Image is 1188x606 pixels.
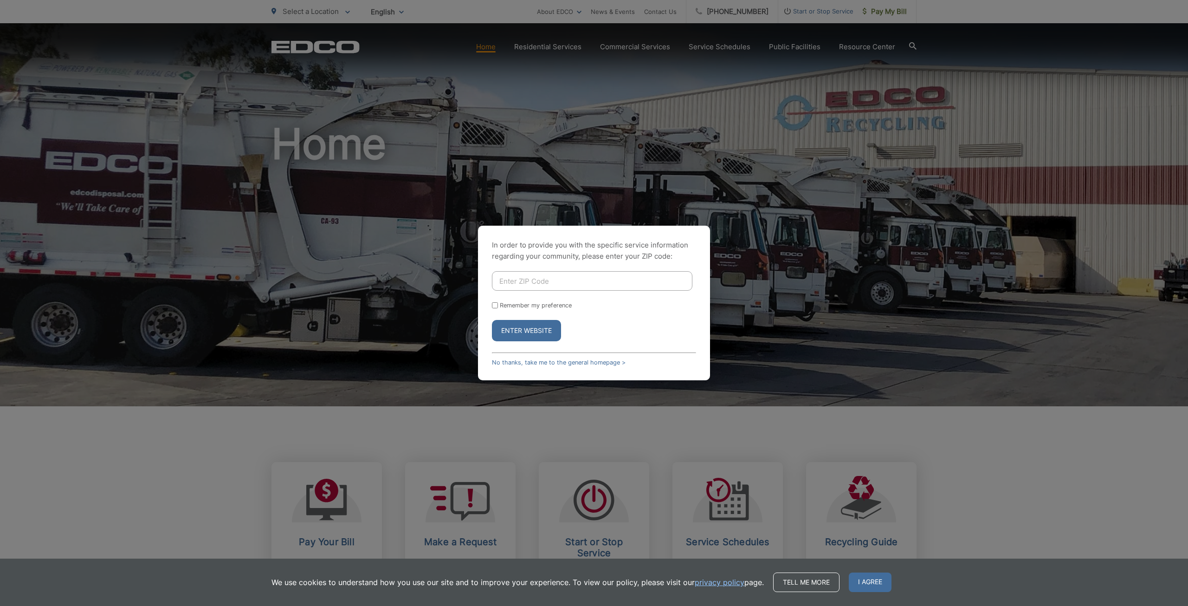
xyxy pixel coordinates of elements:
a: Tell me more [773,573,839,592]
a: No thanks, take me to the general homepage > [492,359,626,366]
span: I agree [849,573,891,592]
button: Enter Website [492,320,561,341]
input: Enter ZIP Code [492,271,692,291]
label: Remember my preference [500,302,572,309]
p: In order to provide you with the specific service information regarding your community, please en... [492,240,696,262]
p: We use cookies to understand how you use our site and to improve your experience. To view our pol... [271,577,764,588]
a: privacy policy [695,577,744,588]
